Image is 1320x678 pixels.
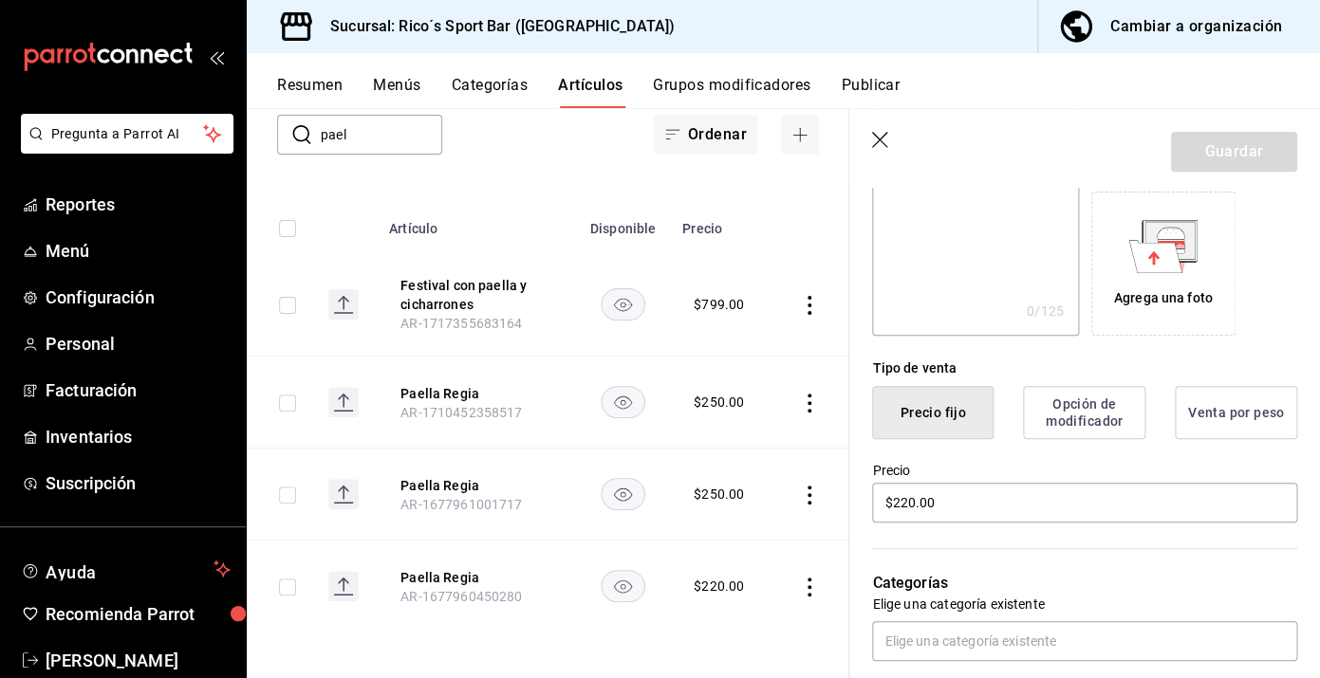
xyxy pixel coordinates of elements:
[800,394,819,412] button: actions
[46,470,231,496] span: Suscripción
[1175,386,1297,439] button: Venta por peso
[452,76,529,108] button: Categorías
[1027,302,1064,321] div: 0 /125
[46,648,231,673] span: [PERSON_NAME]
[872,386,994,439] button: Precio fijo
[800,577,819,596] button: actions
[872,358,1297,378] div: Tipo de venta
[400,568,552,587] button: edit-product-location
[1096,196,1231,331] div: Agrega una foto
[277,76,1320,108] div: navigation tabs
[694,577,744,596] div: $ 220.00
[277,76,343,108] button: Resumen
[46,331,231,357] span: Personal
[400,276,552,314] button: edit-product-location
[601,386,645,418] button: availability-product
[400,589,522,604] span: AR-1677960450280
[321,116,442,154] input: Buscar artículo
[13,137,233,157] a: Pregunta a Parrot AI
[872,621,1297,661] input: Elige una categoría existente
[51,124,204,144] span: Pregunta a Parrot AI
[601,570,645,602] button: availability-product
[654,115,758,155] button: Ordenar
[694,485,744,504] div: $ 250.00
[1110,13,1282,40] div: Cambiar a organización
[601,288,645,321] button: availability-product
[400,316,522,331] span: AR-1717355683164
[400,497,522,512] span: AR-1677961001717
[653,76,810,108] button: Grupos modificadores
[46,192,231,217] span: Reportes
[400,384,552,403] button: edit-product-location
[373,76,420,108] button: Menús
[558,76,623,108] button: Artículos
[46,558,206,580] span: Ayuda
[671,192,772,253] th: Precio
[575,192,671,253] th: Disponible
[841,76,900,108] button: Publicar
[800,296,819,315] button: actions
[46,284,231,310] span: Configuración
[601,478,645,510] button: availability-product
[872,464,1297,477] label: Precio
[209,49,224,64] button: open_drawer_menu
[1023,386,1145,439] button: Opción de modificador
[872,595,1297,614] p: Elige una categoría existente
[694,295,744,314] div: $ 799.00
[46,238,231,264] span: Menú
[872,572,1297,595] p: Categorías
[400,476,552,495] button: edit-product-location
[46,377,231,403] span: Facturación
[1114,288,1213,308] div: Agrega una foto
[46,601,231,627] span: Recomienda Parrot
[378,192,575,253] th: Artículo
[21,114,233,154] button: Pregunta a Parrot AI
[400,405,522,420] span: AR-1710452358517
[694,393,744,412] div: $ 250.00
[315,15,675,38] h3: Sucursal: Rico´s Sport Bar ([GEOGRAPHIC_DATA])
[800,486,819,504] button: actions
[872,483,1297,522] input: $0.00
[46,424,231,449] span: Inventarios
